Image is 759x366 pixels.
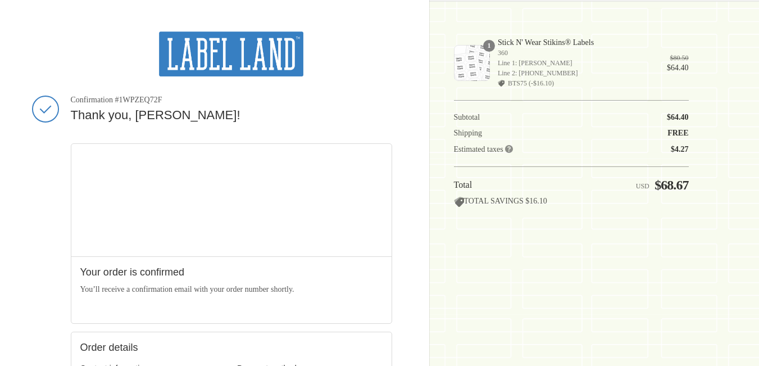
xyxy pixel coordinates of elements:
span: Shipping [454,129,483,137]
span: BTS75 (-$16.10) [508,78,554,88]
span: Total [454,180,472,189]
th: Subtotal [454,112,593,123]
span: $68.67 [655,178,688,192]
span: Stick N' Wear Stikins® Labels [498,38,651,48]
h2: Thank you, [PERSON_NAME]! [71,107,392,124]
img: Label Land [159,31,303,76]
img: Stick N' Wear Stikins® Labels - 360 [454,45,490,81]
span: USD [636,182,649,190]
span: Line 2: [PHONE_NUMBER] [498,68,651,78]
span: Free [667,129,688,137]
span: 1 [483,40,495,52]
span: 360 [498,48,651,58]
span: $64.40 [667,113,689,121]
th: Estimated taxes [454,138,593,155]
span: Confirmation #1WPZEQ72F [71,95,392,105]
p: You’ll receive a confirmation email with your order number shortly. [80,283,383,295]
span: $4.27 [671,145,689,153]
del: $80.50 [670,54,689,62]
h2: Your order is confirmed [80,266,383,279]
iframe: Google map displaying pin point of shipping address: Lakewood, New Jersey [71,144,392,256]
span: $16.10 [525,197,547,205]
span: $64.40 [667,64,689,72]
span: Line 1: [PERSON_NAME] [498,58,651,68]
h2: Order details [80,341,231,354]
span: TOTAL SAVINGS [454,197,524,205]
